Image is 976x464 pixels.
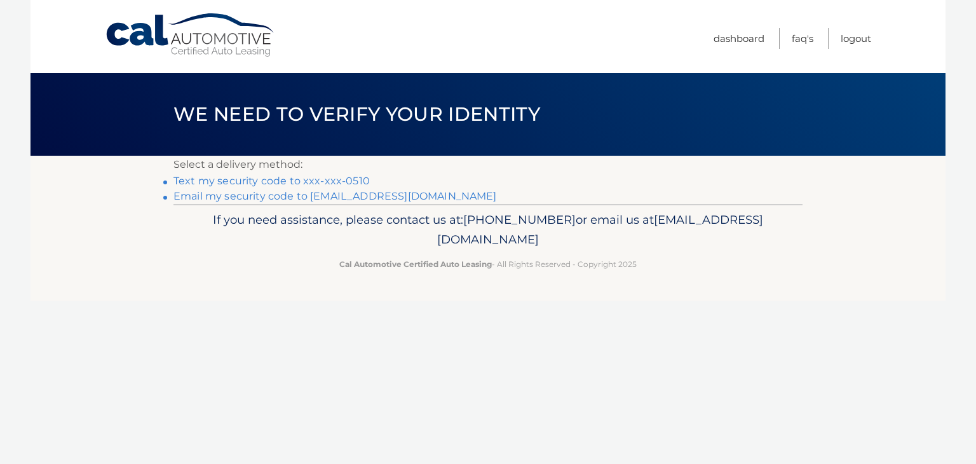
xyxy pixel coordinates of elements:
[841,28,871,49] a: Logout
[105,13,276,58] a: Cal Automotive
[182,257,794,271] p: - All Rights Reserved - Copyright 2025
[339,259,492,269] strong: Cal Automotive Certified Auto Leasing
[173,190,497,202] a: Email my security code to [EMAIL_ADDRESS][DOMAIN_NAME]
[173,156,803,174] p: Select a delivery method:
[463,212,576,227] span: [PHONE_NUMBER]
[182,210,794,250] p: If you need assistance, please contact us at: or email us at
[173,175,370,187] a: Text my security code to xxx-xxx-0510
[792,28,813,49] a: FAQ's
[714,28,764,49] a: Dashboard
[173,102,540,126] span: We need to verify your identity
